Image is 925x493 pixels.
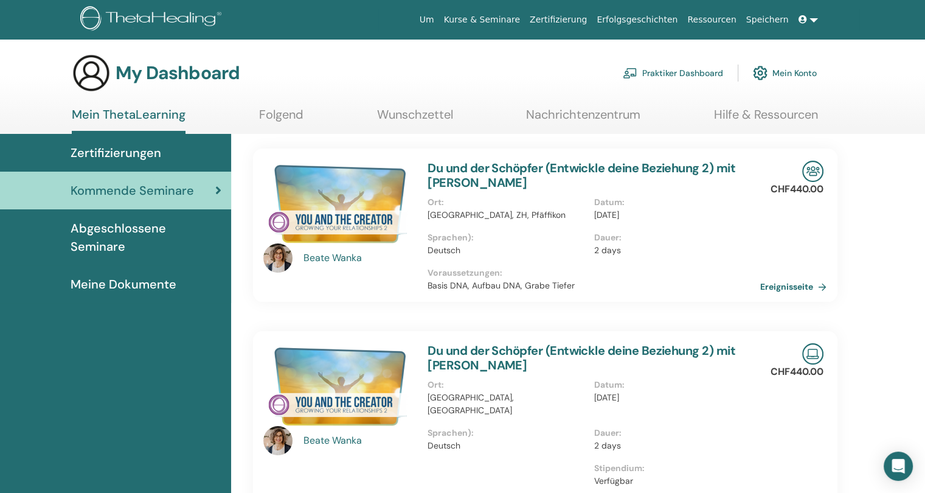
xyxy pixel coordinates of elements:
[594,427,753,439] p: Dauer :
[594,379,753,391] p: Datum :
[771,365,823,379] p: CHF440.00
[439,9,525,31] a: Kurse & Seminare
[71,275,176,293] span: Meine Dokumente
[802,161,823,182] img: In-Person Seminar
[525,9,592,31] a: Zertifizierung
[71,144,161,162] span: Zertifizierungen
[623,60,723,86] a: Praktiker Dashboard
[263,161,413,247] img: Du und der Schöpfer (Entwickle deine Beziehung 2)
[594,244,753,257] p: 2 days
[884,452,913,481] div: Open Intercom Messenger
[71,219,221,256] span: Abgeschlossene Seminare
[428,439,586,452] p: Deutsch
[428,267,760,279] p: Voraussetzungen :
[428,196,586,209] p: Ort :
[428,244,586,257] p: Deutsch
[428,343,735,373] a: Du und der Schöpfer (Entwickle deine Beziehung 2) mit [PERSON_NAME]
[428,160,735,191] a: Du und der Schöpfer (Entwickle deine Beziehung 2) mit [PERSON_NAME]
[116,62,240,84] h3: My Dashboard
[71,181,194,200] span: Kommende Seminare
[594,391,753,404] p: [DATE]
[263,243,293,273] img: default.jpg
[415,9,439,31] a: Um
[303,433,416,448] a: Beate Wanka
[377,107,453,131] a: Wunschzettel
[594,196,753,209] p: Datum :
[428,379,586,391] p: Ort :
[771,182,823,197] p: CHF440.00
[753,63,767,83] img: cog.svg
[263,343,413,430] img: Du und der Schöpfer (Entwickle deine Beziehung 2)
[741,9,794,31] a: Speichern
[714,107,818,131] a: Hilfe & Ressourcen
[428,279,760,292] p: Basis DNA, Aufbau DNA, Grabe Tiefer
[303,251,416,265] a: Beate Wanka
[259,107,303,131] a: Folgend
[72,54,111,93] img: generic-user-icon.jpg
[80,6,226,33] img: logo.png
[594,475,753,488] p: Verfügbar
[623,68,637,79] img: chalkboard-teacher.svg
[594,209,753,222] p: [DATE]
[760,278,831,296] a: Ereignisseite
[753,60,817,86] a: Mein Konto
[428,391,586,417] p: [GEOGRAPHIC_DATA], [GEOGRAPHIC_DATA]
[682,9,741,31] a: Ressourcen
[594,231,753,244] p: Dauer :
[592,9,682,31] a: Erfolgsgeschichten
[428,231,586,244] p: Sprachen) :
[263,426,293,455] img: default.jpg
[428,427,586,439] p: Sprachen) :
[72,107,185,134] a: Mein ThetaLearning
[428,209,586,222] p: [GEOGRAPHIC_DATA], ZH, Pfäffikon
[594,462,753,475] p: Stipendium :
[526,107,640,131] a: Nachrichtenzentrum
[802,343,823,365] img: Live Online Seminar
[594,439,753,452] p: 2 days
